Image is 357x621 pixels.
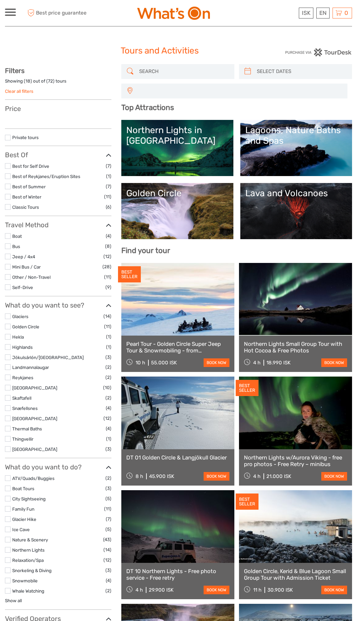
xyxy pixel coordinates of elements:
[254,66,349,77] input: SELECT DATES
[12,416,57,421] a: [GEOGRAPHIC_DATA]
[204,472,229,481] a: book now
[118,266,141,283] div: BEST SELLER
[103,253,111,260] span: (12)
[12,436,33,442] a: Thingvellir
[12,184,46,189] a: Best of Summer
[5,89,33,94] a: Clear all filters
[316,8,330,18] div: EN
[12,314,28,319] a: Glaciers
[151,360,177,366] div: 55.000 ISK
[343,10,349,16] span: 0
[12,174,80,179] a: Best of Reykjanes/Eruption Sites
[106,515,111,523] span: (7)
[103,556,111,564] span: (12)
[105,394,111,402] span: (2)
[244,341,347,354] a: Northern Lights Small Group Tour with Hot Cocoa & Free Photos
[12,355,84,360] a: Jökulsárlón/[GEOGRAPHIC_DATA]
[126,125,228,171] a: Northern Lights in [GEOGRAPHIC_DATA]
[105,445,111,453] span: (3)
[136,587,143,593] span: 4 h
[12,486,34,491] a: Boat Tours
[245,125,347,146] div: Lagoons, Nature Baths and Spas
[12,365,49,370] a: Landmannalaugar
[12,476,55,481] a: ATV/Quads/Buggies
[105,485,111,492] span: (3)
[105,374,111,381] span: (2)
[302,10,310,16] span: ISK
[12,588,44,594] a: Whale Watching
[12,345,33,350] a: Highlands
[103,384,111,391] span: (10)
[253,360,260,366] span: 4 h
[126,125,228,146] div: Northern Lights in [GEOGRAPHIC_DATA]
[106,333,111,341] span: (1)
[12,568,52,573] a: Snorkeling & Diving
[106,232,111,240] span: (4)
[12,447,57,452] a: [GEOGRAPHIC_DATA]
[12,274,51,280] a: Other / Non-Travel
[105,587,111,595] span: (2)
[12,537,48,542] a: Nature & Scenery
[12,194,41,200] a: Best of Winter
[236,493,258,510] div: BEST SELLER
[106,172,111,180] span: (1)
[149,587,174,593] div: 29.900 ISK
[12,234,22,239] a: Boat
[12,558,44,563] a: Relaxation/Spa
[105,495,111,502] span: (5)
[12,264,41,270] a: Mini Bus / Car
[266,360,291,366] div: 18.990 ISK
[104,193,111,201] span: (11)
[244,454,347,468] a: Northern Lights w/Aurora Viking - free pro photos - Free Retry – minibus
[12,506,34,512] a: Family Fun
[105,526,111,533] span: (5)
[105,363,111,371] span: (2)
[106,404,111,412] span: (4)
[137,7,210,20] img: What's On
[106,425,111,432] span: (4)
[285,48,352,56] img: PurchaseViaTourDesk.png
[12,135,39,140] a: Private tours
[5,301,111,309] h3: What do you want to see?
[245,188,347,199] div: Lava and Volcanoes
[12,426,42,431] a: Thermal Baths
[105,353,111,361] span: (3)
[204,586,229,594] a: book now
[204,358,229,367] a: book now
[103,312,111,320] span: (14)
[102,263,111,271] span: (28)
[12,385,57,390] a: [GEOGRAPHIC_DATA]
[103,536,111,543] span: (43)
[12,375,33,380] a: Reykjanes
[266,473,291,479] div: 21.000 ISK
[106,343,111,351] span: (1)
[12,254,35,259] a: Jeep / 4x4
[137,66,231,77] input: SEARCH
[106,577,111,584] span: (4)
[321,358,347,367] a: book now
[149,473,174,479] div: 45.900 ISK
[253,473,260,479] span: 4 h
[126,188,228,234] a: Golden Circle
[136,360,145,366] span: 10 h
[105,242,111,250] span: (8)
[12,547,45,553] a: Northern Lights
[12,395,31,401] a: Skaftafell
[321,472,347,481] a: book now
[12,285,33,290] a: Self-Drive
[121,103,174,112] b: Top Attractions
[26,8,92,18] span: Best price guarantee
[48,78,53,84] label: 72
[5,151,111,159] h3: Best Of
[253,587,261,593] span: 11 h
[12,324,39,329] a: Golden Circle
[104,505,111,513] span: (11)
[121,46,236,56] h1: Tours and Activities
[12,578,38,583] a: Snowmobile
[121,246,170,255] b: Find your tour
[5,105,111,113] h3: Price
[12,204,39,210] a: Classic Tours
[106,162,111,170] span: (7)
[267,587,293,593] div: 30.900 ISK
[12,164,49,169] a: Best for Self Drive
